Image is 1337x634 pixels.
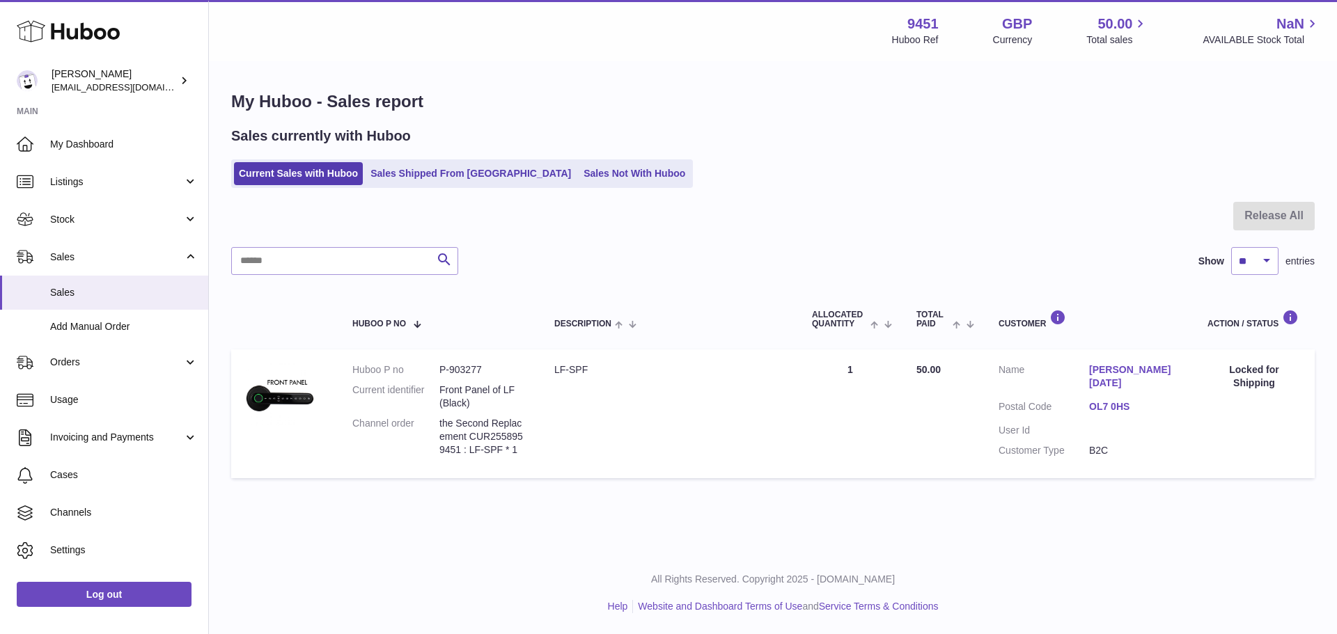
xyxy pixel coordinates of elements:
a: Service Terms & Conditions [819,601,939,612]
div: Currency [993,33,1033,47]
img: internalAdmin-9451@internal.huboo.com [17,70,38,91]
dt: Name [999,363,1089,393]
div: LF-SPF [554,363,784,377]
a: Sales Not With Huboo [579,162,690,185]
span: Listings [50,175,183,189]
dd: P-903277 [439,363,526,377]
dt: Channel order [352,417,439,457]
a: Log out [17,582,191,607]
p: All Rights Reserved. Copyright 2025 - [DOMAIN_NAME] [220,573,1326,586]
a: Help [608,601,628,612]
span: [EMAIL_ADDRESS][DOMAIN_NAME] [52,81,205,93]
span: Sales [50,251,183,264]
td: 1 [798,349,902,477]
span: AVAILABLE Stock Total [1203,33,1320,47]
div: [PERSON_NAME] [52,68,177,94]
span: My Dashboard [50,138,198,151]
a: Sales Shipped From [GEOGRAPHIC_DATA] [366,162,576,185]
a: OL7 0HS [1089,400,1180,413]
dt: User Id [999,424,1089,437]
span: Usage [50,393,198,406]
span: Stock [50,213,183,226]
dd: Front Panel of LF (Black) [439,383,526,410]
span: NaN [1276,15,1304,33]
div: Locked for Shipping [1207,363,1301,390]
dt: Postal Code [999,400,1089,417]
dd: the Second Replacement CUR2558959451 : LF-SPF * 1 [439,417,526,457]
li: and [633,600,938,613]
div: Action / Status [1207,310,1301,328]
a: 50.00 Total sales [1086,15,1148,47]
div: Huboo Ref [892,33,939,47]
a: Current Sales with Huboo [234,162,363,185]
span: 50.00 [916,364,941,375]
a: NaN AVAILABLE Stock Total [1203,15,1320,47]
span: Total paid [916,310,949,328]
span: ALLOCATED Quantity [812,310,867,328]
dt: Huboo P no [352,363,439,377]
span: Orders [50,356,183,369]
span: entries [1285,255,1315,268]
span: Invoicing and Payments [50,431,183,444]
dt: Current identifier [352,383,439,410]
span: Cases [50,468,198,482]
span: Huboo P no [352,319,406,328]
label: Show [1198,255,1224,268]
span: Sales [50,286,198,299]
div: Customer [999,310,1180,328]
span: Add Manual Order [50,320,198,333]
span: Description [554,319,611,328]
strong: GBP [1002,15,1032,33]
img: 94511700517907.jpg [245,363,315,425]
h1: My Huboo - Sales report [231,90,1315,113]
a: Website and Dashboard Terms of Use [638,601,802,612]
dd: B2C [1089,444,1180,457]
span: Channels [50,506,198,519]
dt: Customer Type [999,444,1089,457]
h2: Sales currently with Huboo [231,127,411,145]
span: Total sales [1086,33,1148,47]
strong: 9451 [907,15,939,33]
a: [PERSON_NAME][DATE] [1089,363,1180,390]
span: Settings [50,544,198,557]
span: 50.00 [1097,15,1132,33]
